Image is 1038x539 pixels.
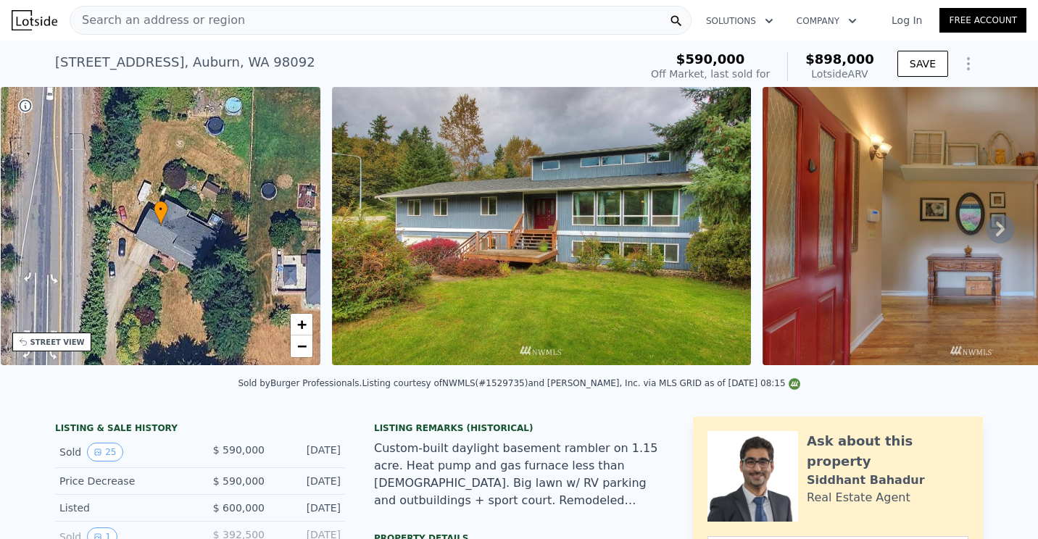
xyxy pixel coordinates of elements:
div: Price Decrease [59,474,188,488]
button: Solutions [694,8,785,34]
div: Listed [59,501,188,515]
a: Zoom out [291,335,312,357]
div: [DATE] [276,474,341,488]
a: Zoom in [291,314,312,335]
div: Ask about this property [807,431,968,472]
div: Listing Remarks (Historical) [374,422,664,434]
a: Free Account [939,8,1026,33]
div: Sold by Burger Professionals . [238,378,362,388]
div: [STREET_ADDRESS] , Auburn , WA 98092 [55,52,315,72]
button: View historical data [87,443,123,461]
span: $590,000 [676,51,745,67]
div: • [154,201,168,226]
button: Show Options [954,49,983,78]
span: • [154,203,168,216]
div: Off Market, last sold for [651,67,770,81]
span: $ 590,000 [213,444,265,456]
span: Search an address or region [70,12,245,29]
div: [DATE] [276,443,341,461]
img: NWMLS Logo [789,378,800,390]
div: Custom-built daylight basement rambler on 1.15 acre. Heat pump and gas furnace less than [DEMOGRA... [374,440,664,509]
div: Real Estate Agent [807,489,910,506]
div: Lotside ARV [805,67,874,81]
div: Listing courtesy of NWMLS (#1529735) and [PERSON_NAME], Inc. via MLS GRID as of [DATE] 08:15 [362,378,800,388]
img: Lotside [12,10,57,30]
img: Sale: 113922962 Parcel: 97309085 [332,87,751,365]
div: LISTING & SALE HISTORY [55,422,345,437]
button: Company [785,8,868,34]
span: + [297,315,307,333]
div: Siddhant Bahadur [807,472,925,489]
span: $ 590,000 [213,475,265,487]
span: − [297,337,307,355]
div: [DATE] [276,501,341,515]
button: SAVE [897,51,948,77]
span: $898,000 [805,51,874,67]
a: Log In [874,13,939,28]
div: STREET VIEW [30,337,85,348]
span: $ 600,000 [213,502,265,514]
div: Sold [59,443,188,461]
